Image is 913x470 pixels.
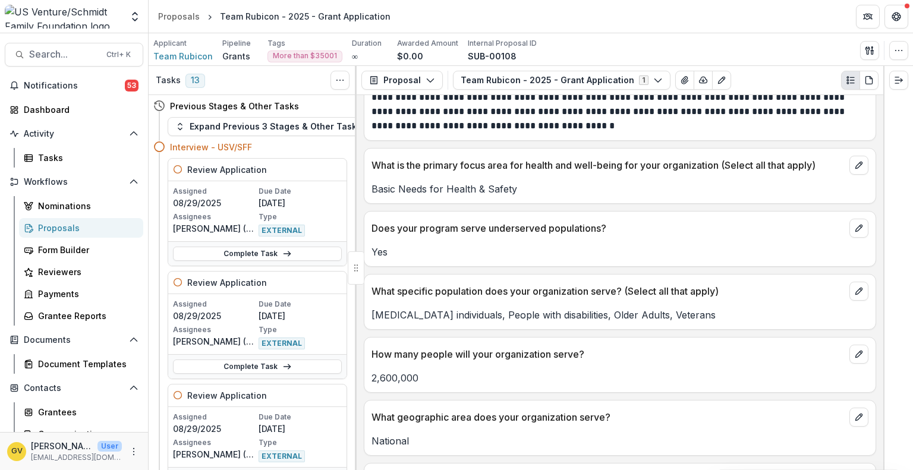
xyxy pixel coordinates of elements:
[38,266,134,278] div: Reviewers
[11,447,23,455] div: Greg Vandenberg
[889,71,908,90] button: Expand right
[372,158,845,172] p: What is the primary focus area for health and well-being for your organization (Select all that a...
[38,310,134,322] div: Grantee Reports
[5,5,122,29] img: US Venture/Schmidt Family Foundation logo
[372,347,845,361] p: How many people will your organization serve?
[220,10,391,23] div: Team Rubicon - 2025 - Grant Application
[31,452,122,463] p: [EMAIL_ADDRESS][DOMAIN_NAME]
[170,141,252,153] h4: Interview - USV/SFF
[453,71,670,90] button: Team Rubicon - 2025 - Grant Application1
[187,163,267,176] h5: Review Application
[19,218,143,238] a: Proposals
[5,124,143,143] button: Open Activity
[153,8,395,25] nav: breadcrumb
[173,197,256,209] p: 08/29/2025
[19,424,143,444] a: Communications
[38,288,134,300] div: Payments
[168,117,369,136] button: Expand Previous 3 Stages & Other Tasks
[19,262,143,282] a: Reviewers
[127,5,143,29] button: Open entity switcher
[173,437,256,448] p: Assignees
[38,428,134,440] div: Communications
[19,240,143,260] a: Form Builder
[259,225,305,236] span: EXTERNAL
[259,337,305,349] span: EXTERNAL
[170,100,299,112] h4: Previous Stages & Other Tasks
[173,448,256,460] p: [PERSON_NAME] ([PERSON_NAME][DOMAIN_NAME][EMAIL_ADDRESS][PERSON_NAME][DOMAIN_NAME])
[173,212,256,222] p: Assignees
[5,330,143,349] button: Open Documents
[372,182,868,196] p: Basic Needs for Health & Safety
[185,74,205,88] span: 13
[153,38,187,49] p: Applicant
[24,335,124,345] span: Documents
[19,402,143,422] a: Grantees
[19,306,143,326] a: Grantee Reports
[38,200,134,212] div: Nominations
[24,383,124,393] span: Contacts
[38,244,134,256] div: Form Builder
[267,38,285,49] p: Tags
[173,247,342,261] a: Complete Task
[352,50,358,62] p: ∞
[222,50,250,62] p: Grants
[259,437,342,448] p: Type
[259,310,342,322] p: [DATE]
[38,358,134,370] div: Document Templates
[187,389,267,402] h5: Review Application
[38,406,134,418] div: Grantees
[884,5,908,29] button: Get Help
[361,71,443,90] button: Proposal
[5,76,143,95] button: Notifications53
[24,103,134,116] div: Dashboard
[173,359,342,374] a: Complete Task
[24,177,124,187] span: Workflows
[127,444,141,459] button: More
[841,71,860,90] button: Plaintext view
[97,441,122,452] p: User
[397,50,423,62] p: $0.00
[19,354,143,374] a: Document Templates
[5,378,143,398] button: Open Contacts
[675,71,694,90] button: View Attached Files
[273,52,337,60] span: More than $35001
[259,412,342,422] p: Due Date
[330,71,350,90] button: Toggle View Cancelled Tasks
[153,50,213,62] a: Team Rubicon
[468,38,537,49] p: Internal Proposal ID
[153,8,204,25] a: Proposals
[38,222,134,234] div: Proposals
[372,434,868,448] p: National
[24,129,124,139] span: Activity
[31,440,93,452] p: [PERSON_NAME]
[397,38,458,49] p: Awarded Amount
[156,75,181,86] h3: Tasks
[173,310,256,322] p: 08/29/2025
[173,335,256,348] p: [PERSON_NAME] ([EMAIL_ADDRESS][DOMAIN_NAME])
[173,412,256,422] p: Assigned
[259,422,342,435] p: [DATE]
[24,81,125,91] span: Notifications
[849,345,868,364] button: edit
[259,299,342,310] p: Due Date
[173,186,256,197] p: Assigned
[352,38,382,49] p: Duration
[468,50,517,62] p: SUB-00108
[372,410,845,424] p: What geographic area does your organization serve?
[5,43,143,67] button: Search...
[259,197,342,209] p: [DATE]
[104,48,133,61] div: Ctrl + K
[372,245,868,259] p: Yes
[19,284,143,304] a: Payments
[29,49,99,60] span: Search...
[259,450,305,462] span: EXTERNAL
[849,219,868,238] button: edit
[173,422,256,435] p: 08/29/2025
[372,371,868,385] p: 2,600,000
[158,10,200,23] div: Proposals
[372,284,845,298] p: What specific population does your organization serve? (Select all that apply)
[712,71,731,90] button: Edit as form
[849,408,868,427] button: edit
[849,282,868,301] button: edit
